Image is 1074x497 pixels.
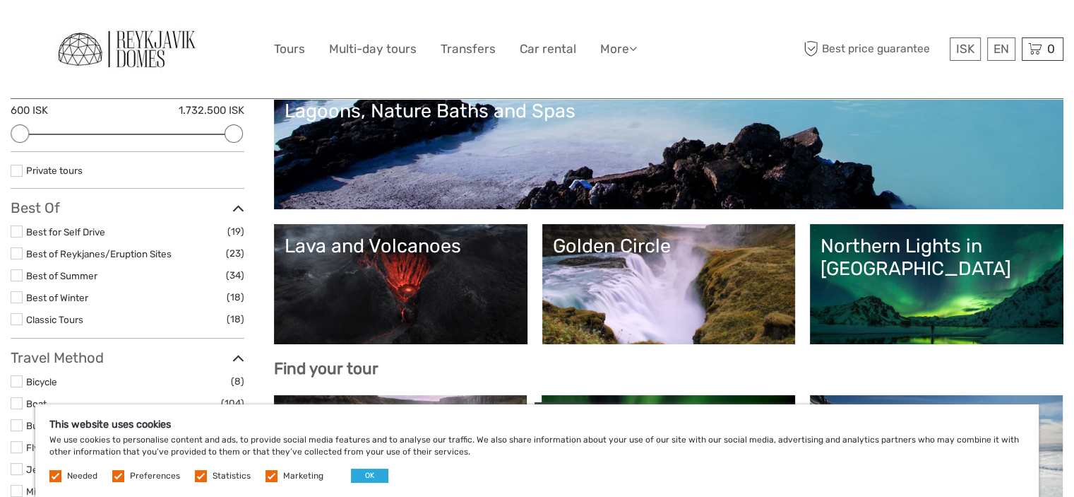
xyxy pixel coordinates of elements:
[329,39,417,59] a: Multi-day tours
[26,376,57,387] a: Bicycle
[231,373,244,390] span: (8)
[821,235,1053,334] a: Northern Lights in [GEOGRAPHIC_DATA]
[26,442,52,453] a: Flying
[35,404,1039,497] div: We use cookies to personalise content and ads, to provide social media features and to analyse ou...
[26,270,97,281] a: Best of Summer
[26,292,88,303] a: Best of Winter
[26,165,83,176] a: Private tours
[11,103,48,118] label: 600 ISK
[285,235,517,334] a: Lava and Volcanoes
[285,100,1053,199] a: Lagoons, Nature Baths and Spas
[274,359,378,378] b: Find your tour
[26,464,75,475] a: Jeep / 4x4
[351,469,388,483] button: OK
[20,25,160,36] p: We're away right now. Please check back later!
[67,470,97,482] label: Needed
[227,223,244,240] span: (19)
[26,486,87,497] a: Mini Bus / Car
[956,42,974,56] span: ISK
[285,100,1053,122] div: Lagoons, Nature Baths and Spas
[800,37,946,61] span: Best price guarantee
[227,311,244,327] span: (18)
[26,398,47,409] a: Boat
[11,199,244,216] h3: Best Of
[26,314,83,325] a: Classic Tours
[1045,42,1057,56] span: 0
[821,235,1053,281] div: Northern Lights in [GEOGRAPHIC_DATA]
[26,226,105,238] a: Best for Self Drive
[11,349,244,366] h3: Travel Method
[520,39,576,59] a: Car rental
[49,22,205,76] img: General Info:
[285,235,517,257] div: Lava and Volcanoes
[227,289,244,305] span: (18)
[221,395,244,411] span: (104)
[553,235,785,334] a: Golden Circle
[441,39,496,59] a: Transfers
[274,39,305,59] a: Tours
[226,267,244,283] span: (34)
[49,419,1025,431] h5: This website uses cookies
[162,22,179,39] button: Open LiveChat chat widget
[130,470,180,482] label: Preferences
[987,37,1015,61] div: EN
[26,248,172,259] a: Best of Reykjanes/Eruption Sites
[553,235,785,257] div: Golden Circle
[213,470,251,482] label: Statistics
[600,39,637,59] a: More
[283,470,323,482] label: Marketing
[226,245,244,262] span: (23)
[535,402,583,438] div: BEST SELLER
[179,103,244,118] label: 1.732.500 ISK
[26,420,43,431] a: Bus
